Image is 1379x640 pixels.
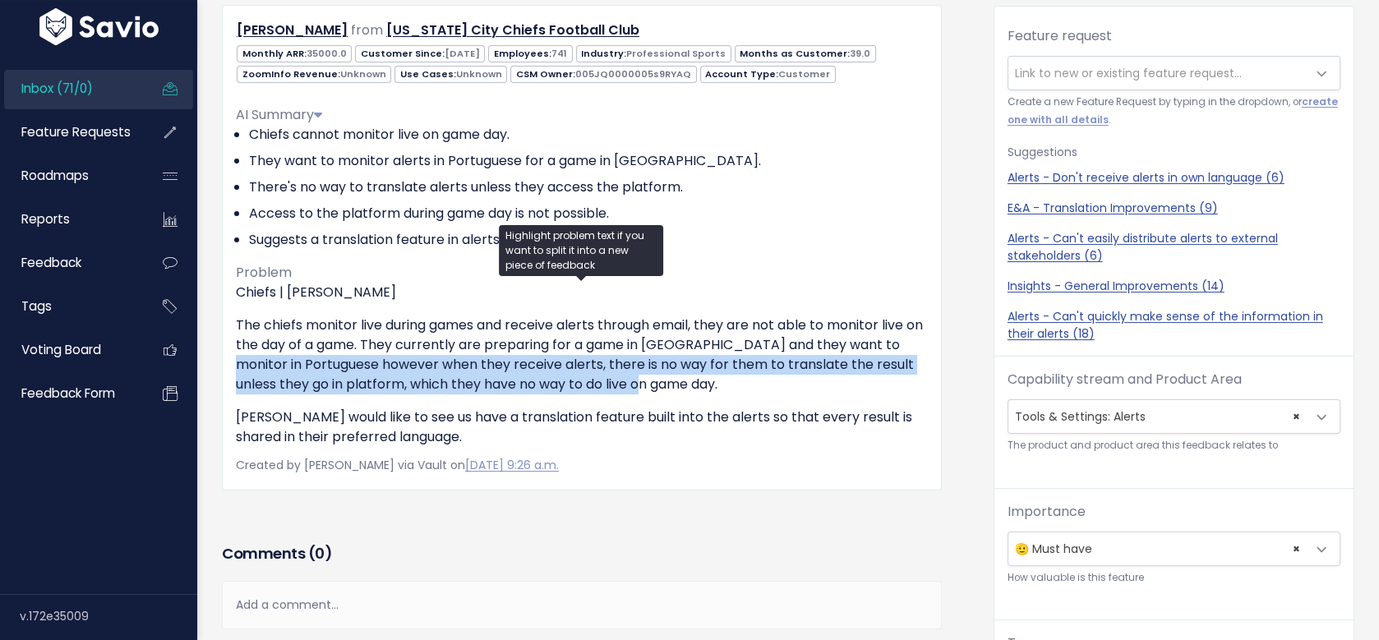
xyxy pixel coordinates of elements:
a: Alerts - Can't quickly make sense of the information in their alerts (18) [1008,308,1340,343]
li: Access to the platform during game day is not possible. [249,204,928,223]
div: v.172e35009 [20,595,197,638]
span: 35000.0 [307,47,347,60]
a: Insights - General Improvements (14) [1008,278,1340,295]
a: Alerts - Can't easily distribute alerts to external stakeholders (6) [1008,230,1340,265]
label: Importance [1008,502,1086,522]
span: CSM Owner: [510,66,696,83]
p: Chiefs | [PERSON_NAME] [236,283,928,302]
p: Suggestions [1008,142,1340,163]
a: Feature Requests [4,113,136,151]
a: Voting Board [4,331,136,369]
span: Feedback form [21,384,115,402]
small: The product and product area this feedback relates to [1008,437,1340,454]
span: Tools & Settings: Alerts [1008,399,1340,434]
span: Reports [21,210,70,228]
small: How valuable is this feature [1008,569,1340,587]
img: logo-white.9d6f32f41409.svg [35,8,163,45]
a: Feedback [4,244,136,282]
span: Inbox (71/0) [21,80,93,97]
div: Add a comment... [222,581,942,629]
span: Link to new or existing feature request... [1015,65,1242,81]
label: Capability stream and Product Area [1008,370,1242,389]
span: [DATE] [445,47,480,60]
label: Feature request [1008,26,1112,46]
li: They want to monitor alerts in Portuguese for a game in [GEOGRAPHIC_DATA]. [249,151,928,171]
span: Feedback [21,254,81,271]
div: Highlight problem text if you want to split it into a new piece of feedback [499,225,663,276]
span: ZoomInfo Revenue: [237,66,391,83]
p: [PERSON_NAME] would like to see us have a translation feature built into the alerts so that every... [236,407,928,447]
span: Monthly ARR: [237,45,352,62]
p: The chiefs monitor live during games and receive alerts through email, they are not able to monit... [236,315,928,394]
li: Chiefs cannot monitor live on game day. [249,125,928,145]
span: AI Summary [236,105,322,124]
span: 🫡 Must have [1008,532,1307,565]
a: [US_STATE] City Chiefs Football Club [386,21,639,39]
span: 005JQ0000005s9RYAQ [575,67,691,81]
a: Inbox (71/0) [4,70,136,108]
span: Problem [236,263,292,282]
span: 0 [315,543,325,564]
span: Feature Requests [21,123,131,140]
span: Use Cases: [394,66,507,83]
span: × [1293,532,1300,565]
span: Professional Sports [626,47,726,60]
span: Months as Customer: [735,45,876,62]
span: Employees: [488,45,572,62]
span: from [351,21,383,39]
span: Account Type: [700,66,836,83]
a: Alerts - Don't receive alerts in own language (6) [1008,169,1340,186]
span: 741 [551,47,567,60]
li: There's no way to translate alerts unless they access the platform. [249,177,928,197]
span: Industry: [576,45,731,62]
a: Roadmaps [4,157,136,195]
span: Tags [21,297,52,315]
span: Roadmaps [21,167,89,184]
a: create one with all details [1008,95,1338,126]
a: E&A - Translation Improvements (9) [1008,200,1340,217]
span: Unknown [456,67,502,81]
span: Unknown [340,67,386,81]
span: × [1293,400,1300,433]
span: Created by [PERSON_NAME] via Vault on [236,457,559,473]
li: Suggests a translation feature in alerts for preferred language. [249,230,928,250]
span: Voting Board [21,341,101,358]
span: 🫡 Must have [1008,532,1340,566]
span: Tools & Settings: Alerts [1008,400,1307,433]
small: Create a new Feature Request by typing in the dropdown, or . [1008,94,1340,129]
a: [PERSON_NAME] [237,21,348,39]
span: 39.0 [850,47,870,60]
a: Tags [4,288,136,325]
span: Customer Since: [355,45,485,62]
a: Reports [4,200,136,238]
h3: Comments ( ) [222,542,942,565]
a: [DATE] 9:26 a.m. [465,457,559,473]
span: Customer [778,67,830,81]
a: Feedback form [4,375,136,412]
